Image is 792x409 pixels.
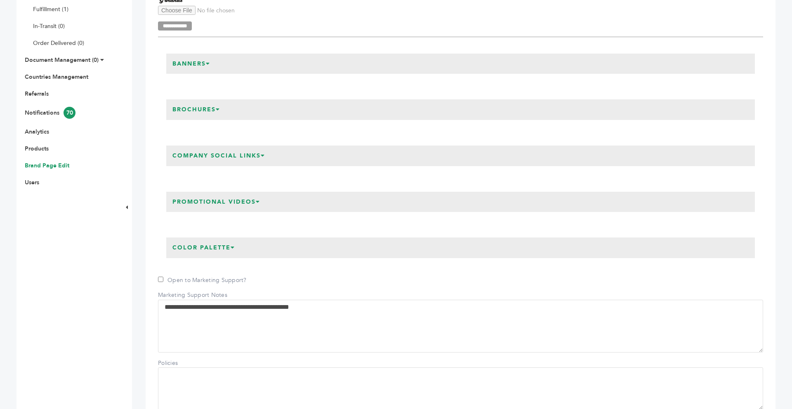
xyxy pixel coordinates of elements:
[166,146,271,166] h3: Company Social Links
[25,90,49,98] a: Referrals
[166,99,226,120] h3: Brochures
[25,109,75,117] a: Notifications70
[158,276,247,284] label: Open to Marketing Support?
[25,162,69,169] a: Brand Page Edit
[166,54,217,74] h3: Banners
[25,128,49,136] a: Analytics
[25,179,39,186] a: Users
[25,73,88,81] a: Countries Management
[33,22,65,30] a: In-Transit (0)
[64,107,75,119] span: 70
[25,145,49,153] a: Products
[33,5,68,13] a: Fulfillment (1)
[158,291,227,299] label: Marketing Support Notes
[158,359,216,367] label: Policies
[166,192,266,212] h3: Promotional Videos
[158,277,163,282] input: Open to Marketing Support?
[33,39,84,47] a: Order Delivered (0)
[166,237,241,258] h3: Color Palette
[25,56,99,64] a: Document Management (0)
